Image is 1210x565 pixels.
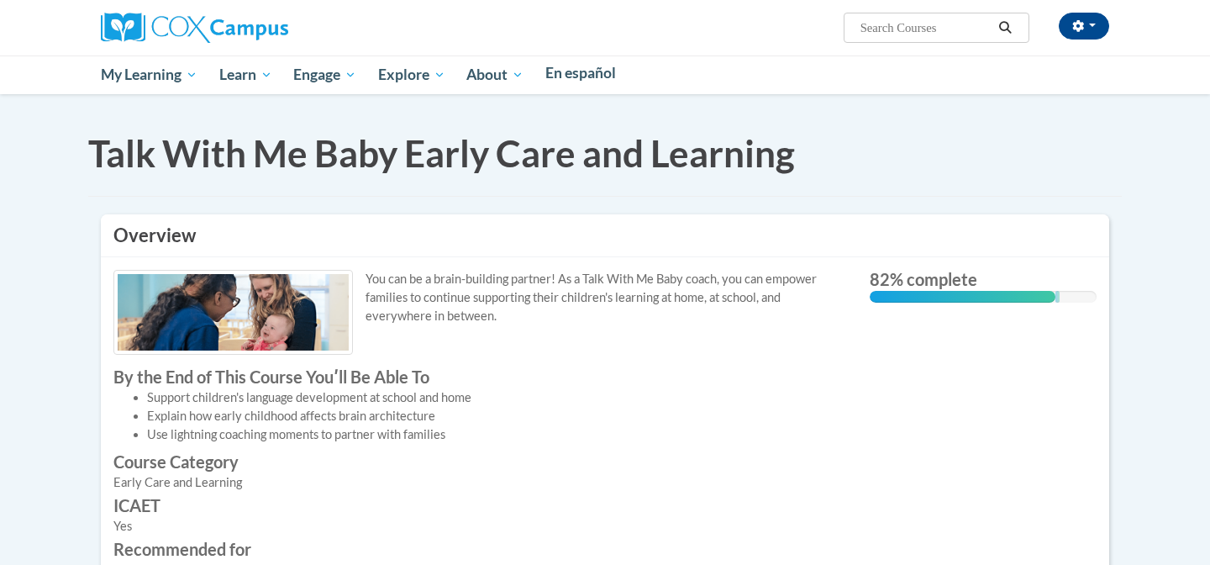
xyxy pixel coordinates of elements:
[113,367,844,386] label: By the End of This Course Youʹll Be Able To
[147,425,844,444] li: Use lightning coaching moments to partner with families
[113,223,1097,249] h3: Overview
[113,452,844,471] label: Course Category
[219,65,272,85] span: Learn
[367,55,456,94] a: Explore
[90,55,208,94] a: My Learning
[147,388,844,407] li: Support children's language development at school and home
[859,18,993,38] input: Search Courses
[545,64,616,82] span: En español
[870,270,1097,288] label: 82% complete
[76,55,1134,94] div: Main menu
[113,517,844,536] div: Yes
[113,270,353,355] img: Course logo image
[101,65,197,85] span: My Learning
[456,55,535,94] a: About
[293,65,356,85] span: Engage
[113,270,844,325] p: You can be a brain-building partner! As a Talk With Me Baby coach, you can empower families to co...
[101,19,288,34] a: Cox Campus
[113,496,844,515] label: ICAET
[113,473,844,492] div: Early Care and Learning
[88,131,795,175] span: Talk With Me Baby Early Care and Learning
[534,55,627,91] a: En español
[998,22,1013,34] i: 
[466,65,523,85] span: About
[870,291,1055,303] div: 82% complete
[378,65,445,85] span: Explore
[113,540,844,558] label: Recommended for
[1055,291,1060,303] div: 0.001%
[282,55,367,94] a: Engage
[993,18,1018,38] button: Search
[208,55,283,94] a: Learn
[1059,13,1109,40] button: Account Settings
[101,13,288,43] img: Cox Campus
[147,407,844,425] li: Explain how early childhood affects brain architecture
